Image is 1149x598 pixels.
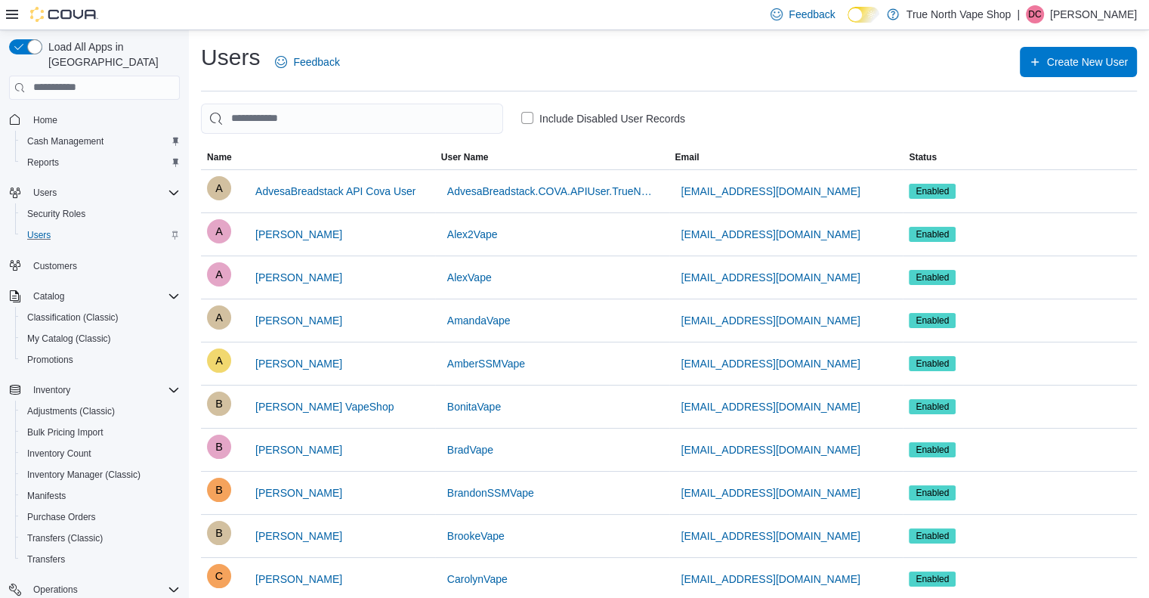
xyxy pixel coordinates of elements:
[27,184,180,202] span: Users
[27,490,66,502] span: Manifests
[33,187,57,199] span: Users
[33,584,78,596] span: Operations
[27,156,59,169] span: Reports
[293,54,339,70] span: Feedback
[3,380,186,401] button: Inventory
[916,400,949,414] span: Enabled
[249,176,422,206] button: AdvesaBreadstack API Cova User
[27,532,103,544] span: Transfers (Classic)
[447,528,505,544] span: BrookeVape
[675,262,866,293] button: [EMAIL_ADDRESS][DOMAIN_NAME]
[675,219,866,249] button: [EMAIL_ADDRESS][DOMAIN_NAME]
[909,184,956,199] span: Enabled
[441,478,540,508] button: BrandonSSMVape
[207,435,231,459] div: Brad
[916,443,949,457] span: Enabled
[30,7,98,22] img: Cova
[21,205,91,223] a: Security Roles
[27,208,85,220] span: Security Roles
[249,392,400,422] button: [PERSON_NAME] VapeShop
[27,111,63,129] a: Home
[27,110,180,129] span: Home
[675,176,866,206] button: [EMAIL_ADDRESS][DOMAIN_NAME]
[33,114,57,126] span: Home
[15,203,186,225] button: Security Roles
[916,486,949,500] span: Enabled
[207,219,231,243] div: Alex
[21,445,97,463] a: Inventory Count
[916,572,949,586] span: Enabled
[675,564,866,594] button: [EMAIL_ADDRESS][DOMAIN_NAME]
[21,445,180,463] span: Inventory Count
[447,442,493,457] span: BradVape
[21,330,117,348] a: My Catalog (Classic)
[21,423,180,442] span: Bulk Pricing Import
[21,226,57,244] a: Users
[15,328,186,349] button: My Catalog (Classic)
[1028,5,1041,23] span: DC
[215,305,223,330] span: A
[27,311,119,324] span: Classification (Classic)
[681,227,860,242] span: [EMAIL_ADDRESS][DOMAIN_NAME]
[21,153,65,172] a: Reports
[15,152,186,173] button: Reports
[255,227,342,242] span: [PERSON_NAME]
[15,464,186,485] button: Inventory Manager (Classic)
[215,349,223,373] span: A
[207,392,231,416] div: Bonita
[441,349,531,379] button: AmberSSMVape
[681,572,860,587] span: [EMAIL_ADDRESS][DOMAIN_NAME]
[789,7,835,22] span: Feedback
[21,132,180,150] span: Cash Management
[441,151,489,163] span: User Name
[215,392,223,416] span: B
[201,42,260,73] h1: Users
[916,357,949,370] span: Enabled
[21,487,180,505] span: Manifests
[21,330,180,348] span: My Catalog (Classic)
[27,257,83,275] a: Customers
[441,219,504,249] button: Alex2Vape
[3,182,186,203] button: Users
[215,435,223,459] span: B
[249,521,348,551] button: [PERSON_NAME]
[215,478,223,502] span: B
[215,521,223,545] span: B
[441,435,499,465] button: BradVape
[441,564,514,594] button: CarolynVape
[15,507,186,528] button: Purchase Orders
[3,286,186,307] button: Catalog
[21,308,125,327] a: Classification (Classic)
[15,549,186,570] button: Transfers
[1026,5,1044,23] div: Dave Coleman
[33,290,64,302] span: Catalog
[255,270,342,285] span: [PERSON_NAME]
[21,529,180,547] span: Transfers (Classic)
[207,305,231,330] div: Amanda
[27,511,96,523] span: Purchase Orders
[441,176,663,206] button: AdvesaBreadstack.COVA.APIUser.TrueNorthVapeShop
[255,313,342,328] span: [PERSON_NAME]
[21,205,180,223] span: Security Roles
[21,466,147,484] a: Inventory Manager (Classic)
[15,485,186,507] button: Manifests
[269,47,345,77] a: Feedback
[15,422,186,443] button: Bulk Pricing Import
[255,184,415,199] span: AdvesaBreadstack API Cova User
[916,529,949,543] span: Enabled
[15,349,186,370] button: Promotions
[1047,54,1128,70] span: Create New User
[33,384,70,396] span: Inventory
[675,478,866,508] button: [EMAIL_ADDRESS][DOMAIN_NAME]
[441,392,507,422] button: BonitaVape
[675,151,700,163] span: Email
[27,135,103,147] span: Cash Management
[681,313,860,328] span: [EMAIL_ADDRESS][DOMAIN_NAME]
[249,435,348,465] button: [PERSON_NAME]
[15,443,186,464] button: Inventory Count
[27,184,63,202] button: Users
[27,354,73,366] span: Promotions
[916,271,949,284] span: Enabled
[207,176,231,200] div: AdvesaBreadstack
